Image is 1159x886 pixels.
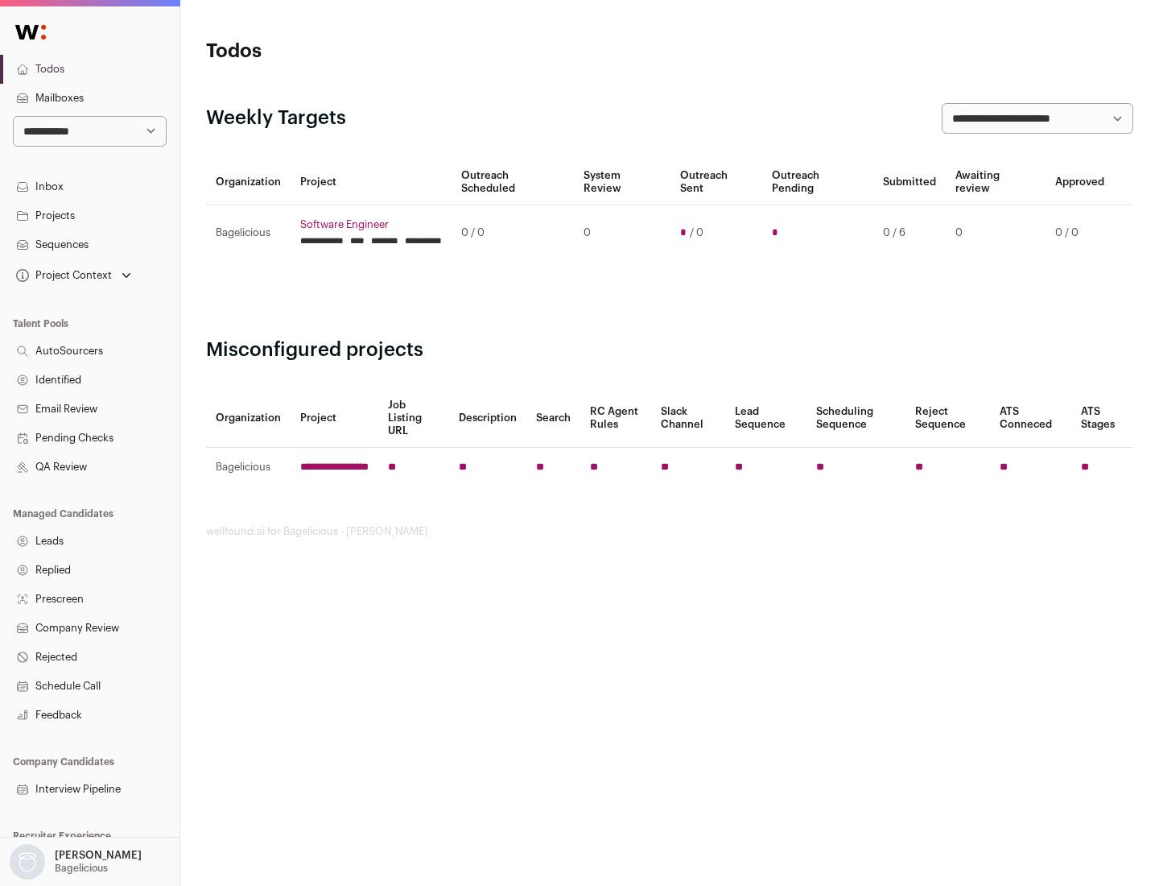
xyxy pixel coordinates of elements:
[905,389,991,448] th: Reject Sequence
[725,389,806,448] th: Lead Sequence
[13,269,112,282] div: Project Context
[10,844,45,880] img: nopic.png
[206,106,346,131] h2: Weekly Targets
[1046,159,1114,205] th: Approved
[291,159,452,205] th: Project
[55,849,142,862] p: [PERSON_NAME]
[873,205,946,261] td: 0 / 6
[806,389,905,448] th: Scheduling Sequence
[206,159,291,205] th: Organization
[13,264,134,287] button: Open dropdown
[55,862,108,875] p: Bagelicious
[206,39,515,64] h1: Todos
[580,389,650,448] th: RC Agent Rules
[526,389,580,448] th: Search
[449,389,526,448] th: Description
[291,389,378,448] th: Project
[651,389,725,448] th: Slack Channel
[206,205,291,261] td: Bagelicious
[946,205,1046,261] td: 0
[670,159,763,205] th: Outreach Sent
[378,389,449,448] th: Job Listing URL
[574,159,670,205] th: System Review
[6,844,145,880] button: Open dropdown
[990,389,1070,448] th: ATS Conneced
[300,218,442,231] a: Software Engineer
[452,205,574,261] td: 0 / 0
[690,226,703,239] span: / 0
[206,389,291,448] th: Organization
[873,159,946,205] th: Submitted
[206,448,291,487] td: Bagelicious
[574,205,670,261] td: 0
[946,159,1046,205] th: Awaiting review
[1071,389,1133,448] th: ATS Stages
[1046,205,1114,261] td: 0 / 0
[206,525,1133,538] footer: wellfound:ai for Bagelicious - [PERSON_NAME]
[6,16,55,48] img: Wellfound
[452,159,574,205] th: Outreach Scheduled
[206,337,1133,363] h2: Misconfigured projects
[762,159,872,205] th: Outreach Pending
